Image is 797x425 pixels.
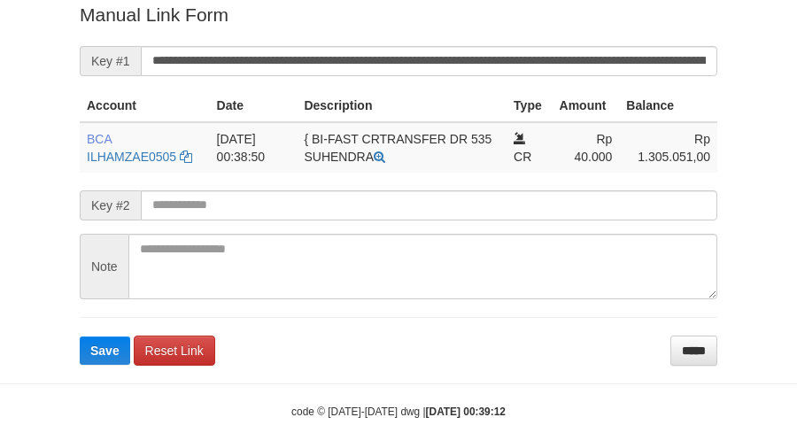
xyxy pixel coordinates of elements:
td: { BI-FAST CRTRANSFER DR 535 SUHENDRA [297,122,507,173]
th: Amount [553,89,620,122]
span: Note [80,234,128,299]
th: Description [297,89,507,122]
small: code © [DATE]-[DATE] dwg | [291,406,506,418]
span: BCA [87,132,112,146]
span: Key #1 [80,46,141,76]
a: Reset Link [134,336,215,366]
button: Save [80,336,130,365]
a: ILHAMZAE0505 [87,150,176,164]
td: Rp 1.305.051,00 [619,122,717,173]
th: Balance [619,89,717,122]
td: Rp 40.000 [553,122,620,173]
a: Copy ILHAMZAE0505 to clipboard [180,150,192,164]
span: Save [90,344,120,358]
span: Reset Link [145,344,204,358]
td: [DATE] 00:38:50 [210,122,298,173]
th: Type [507,89,552,122]
span: CR [514,150,531,164]
p: Manual Link Form [80,2,717,27]
span: Key #2 [80,190,141,220]
strong: [DATE] 00:39:12 [426,406,506,418]
th: Date [210,89,298,122]
th: Account [80,89,210,122]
